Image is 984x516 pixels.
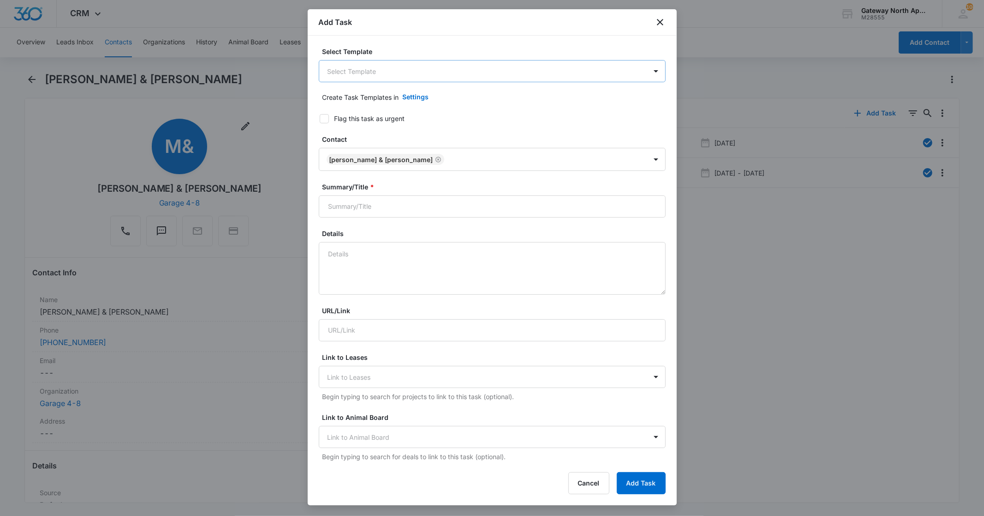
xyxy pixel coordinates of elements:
label: Details [322,229,669,238]
label: Link to Animal Board [322,413,669,422]
div: Flag this task as urgent [334,114,405,123]
label: Link to Leases [322,352,669,362]
button: Settings [394,86,438,108]
button: close [655,17,666,28]
button: Cancel [568,472,609,494]
button: Add Task [617,472,666,494]
label: Select Template [322,47,669,56]
label: URL/Link [322,306,669,316]
input: Summary/Title [319,195,666,218]
label: Contact [322,134,669,144]
p: Begin typing to search for deals to link to this task (optional). [322,452,666,461]
div: Remove Michael & Valerie McFalls [433,156,441,163]
div: [PERSON_NAME] & [PERSON_NAME] [329,156,433,164]
p: Begin typing to search for projects to link to this task (optional). [322,392,666,401]
p: Create Task Templates in [322,92,399,102]
input: URL/Link [319,319,666,341]
h1: Add Task [319,17,352,28]
label: Summary/Title [322,182,669,192]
